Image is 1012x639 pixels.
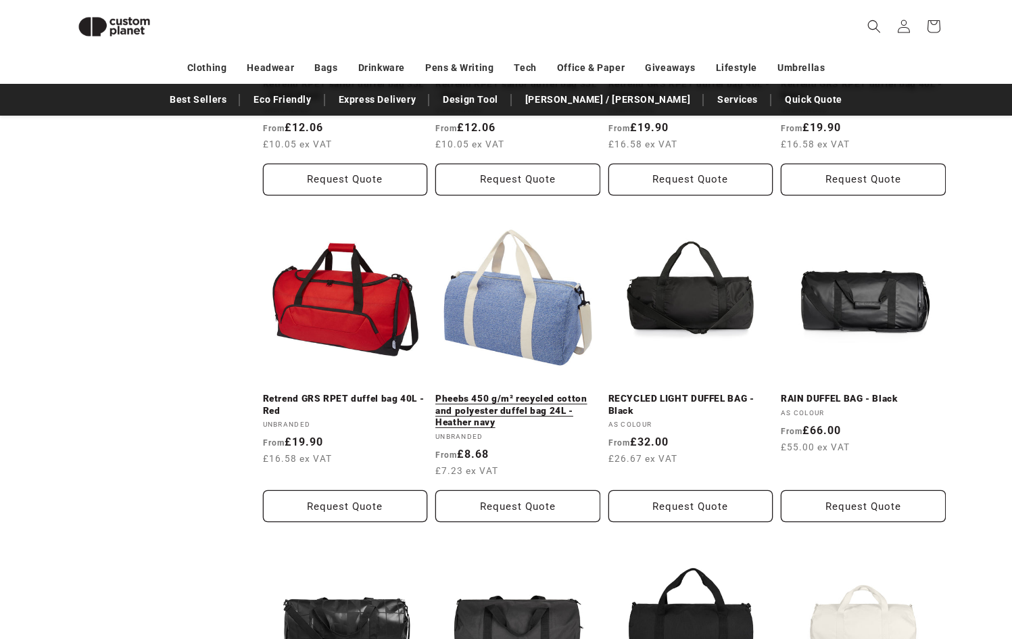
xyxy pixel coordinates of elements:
a: Services [710,88,765,112]
iframe: Chat Widget [780,493,1012,639]
button: Request Quote [608,164,773,195]
a: Umbrellas [777,56,825,80]
button: Request Quote [263,164,428,195]
a: Retrend GRS RPET duffel bag 40L - Red [263,393,428,417]
a: Eco Friendly [247,88,318,112]
summary: Search [859,11,889,41]
: Request Quote [608,490,773,522]
a: Clothing [187,56,227,80]
img: Custom Planet [67,5,162,48]
a: Giveaways [645,56,695,80]
a: Tech [514,56,536,80]
a: Office & Paper [557,56,625,80]
a: Pheebs 450 g/m² recycled cotton and polyester duffel bag 24L - Heather navy [435,393,600,429]
button: Request Quote [435,490,600,522]
a: Drinkware [358,56,405,80]
a: Bags [314,56,337,80]
a: Pens & Writing [425,56,493,80]
a: Headwear [247,56,294,80]
a: Design Tool [436,88,505,112]
button: Request Quote [435,164,600,195]
button: Request Quote [781,490,946,522]
a: Express Delivery [332,88,423,112]
a: Lifestyle [716,56,757,80]
a: RAIN DUFFEL BAG - Black [781,393,946,405]
a: Quick Quote [778,88,849,112]
button: Request Quote [781,164,946,195]
button: Request Quote [263,490,428,522]
a: Best Sellers [163,88,233,112]
a: RECYCLED LIGHT DUFFEL BAG - Black [608,393,773,417]
a: [PERSON_NAME] / [PERSON_NAME] [519,88,697,112]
